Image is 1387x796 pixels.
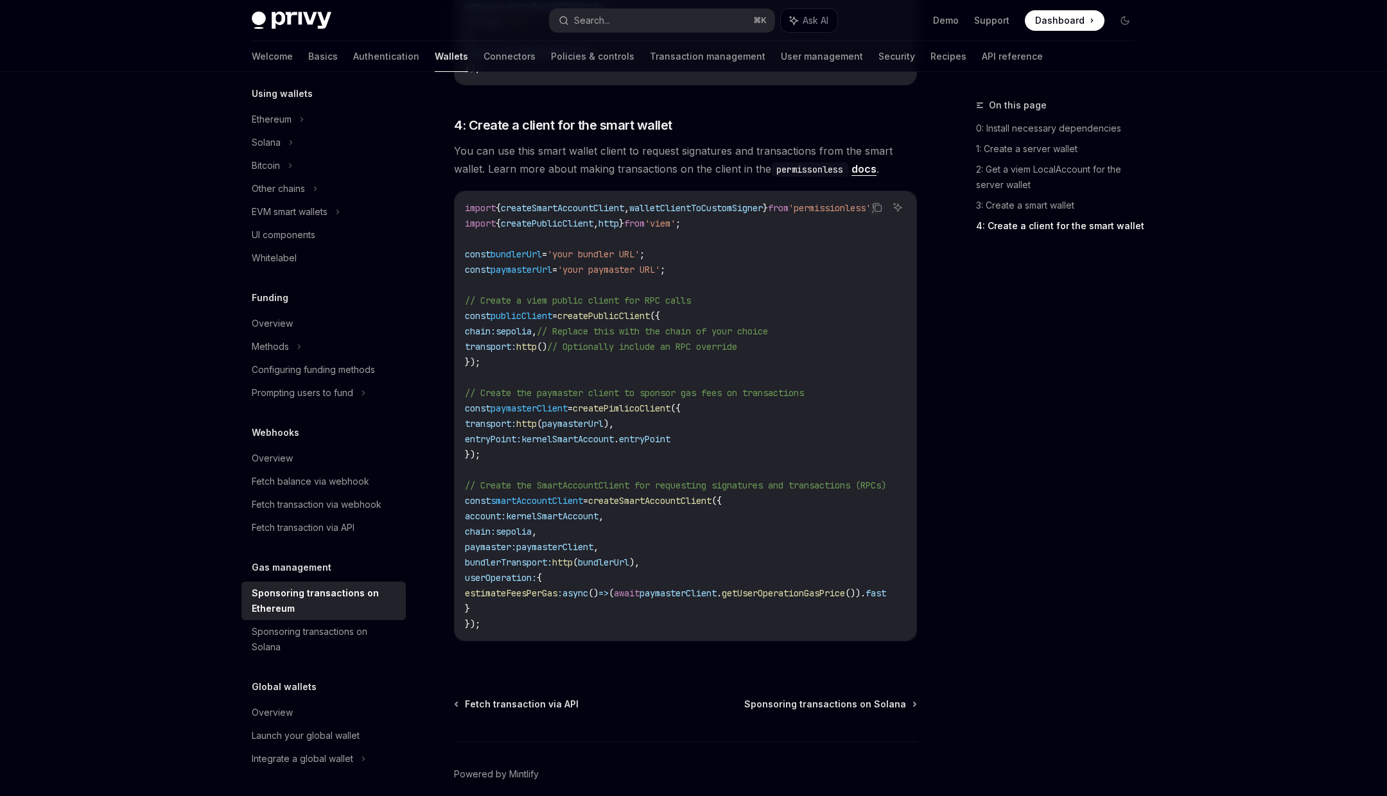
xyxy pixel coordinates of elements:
span: ()). [845,587,866,599]
img: dark logo [252,12,331,30]
span: fast [866,587,886,599]
span: kernelSmartAccount [506,510,598,522]
span: ( [573,557,578,568]
span: chain: [465,325,496,337]
button: Copy the contents from the code block [869,199,885,216]
div: Overview [252,705,293,720]
span: getUserOperationGasPrice [722,587,845,599]
span: sepolia [496,325,532,337]
div: Configuring funding methods [252,362,375,377]
span: . [717,587,722,599]
span: // Create the SmartAccountClient for requesting signatures and transactions (RPCs) [465,480,886,491]
a: Powered by Mintlify [454,768,539,781]
span: }); [465,356,480,368]
span: ), [604,418,614,429]
span: }); [465,449,480,460]
a: Overview [241,447,406,470]
span: http [516,418,537,429]
span: paymaster: [465,541,516,553]
div: Other chains [252,181,305,196]
span: () [537,341,547,352]
span: await [614,587,640,599]
span: import [465,218,496,229]
span: = [583,495,588,506]
span: = [552,264,557,275]
span: Sponsoring transactions on Solana [744,698,906,711]
button: Ask AI [889,199,906,216]
a: API reference [982,41,1043,72]
a: Overview [241,312,406,335]
span: = [568,402,573,414]
a: Authentication [353,41,419,72]
span: You can use this smart wallet client to request signatures and transactions from the smart wallet... [454,142,917,178]
div: Sponsoring transactions on Ethereum [252,585,398,616]
span: estimateFeesPerGas [465,587,557,599]
span: bundlerUrl [578,557,629,568]
span: bundlerUrl [491,248,542,260]
span: () [588,587,598,599]
span: 'your paymaster URL' [557,264,660,275]
span: } [763,202,768,214]
span: ), [629,557,640,568]
span: ; [660,264,665,275]
span: { [496,202,501,214]
span: // Replace this with the chain of your choice [537,325,768,337]
div: Launch your global wallet [252,728,360,743]
span: async [563,587,588,599]
span: createSmartAccountClient [588,495,711,506]
div: Solana [252,135,281,150]
span: entryPoint [619,433,670,445]
span: { [537,572,542,584]
span: , [598,510,604,522]
a: Configuring funding methods [241,358,406,381]
a: 2: Get a viem LocalAccount for the server wallet [976,159,1146,195]
button: Search...⌘K [550,9,774,32]
a: Transaction management [650,41,765,72]
div: Whitelabel [252,250,297,266]
a: 3: Create a smart wallet [976,195,1146,216]
span: paymasterClient [516,541,593,553]
span: => [598,587,609,599]
span: // Create the paymaster client to sponsor gas fees on transactions [465,387,804,399]
span: } [619,218,624,229]
span: }); [465,618,480,630]
span: account: [465,510,506,522]
a: Welcome [252,41,293,72]
a: 4: Create a client for the smart wallet [976,216,1146,236]
span: ({ [711,495,722,506]
h5: Webhooks [252,425,299,440]
a: Basics [308,41,338,72]
a: Fetch transaction via API [241,516,406,539]
a: Demo [933,14,959,27]
div: Fetch transaction via webhook [252,497,381,512]
span: http [552,557,573,568]
span: import [465,202,496,214]
span: = [552,310,557,322]
span: // Optionally include an RPC override [547,341,737,352]
span: ; [640,248,645,260]
span: const [465,264,491,275]
span: paymasterClient [640,587,717,599]
span: 4: Create a client for the smart wallet [454,116,672,134]
span: } [465,603,470,614]
a: Fetch transaction via API [455,698,579,711]
a: Sponsoring transactions on Solana [744,698,916,711]
span: Dashboard [1035,14,1085,27]
a: User management [781,41,863,72]
span: smartAccountClient [491,495,583,506]
button: Ask AI [781,9,837,32]
span: chain: [465,526,496,537]
span: , [532,526,537,537]
span: 'your bundler URL' [547,248,640,260]
span: http [516,341,537,352]
h5: Funding [252,290,288,306]
span: ({ [650,310,660,322]
span: userOperation: [465,572,537,584]
div: Fetch balance via webhook [252,474,369,489]
span: . [614,433,619,445]
span: bundlerTransport: [465,557,552,568]
a: Connectors [484,41,536,72]
span: const [465,248,491,260]
a: Sponsoring transactions on Solana [241,620,406,659]
span: transport: [465,341,516,352]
